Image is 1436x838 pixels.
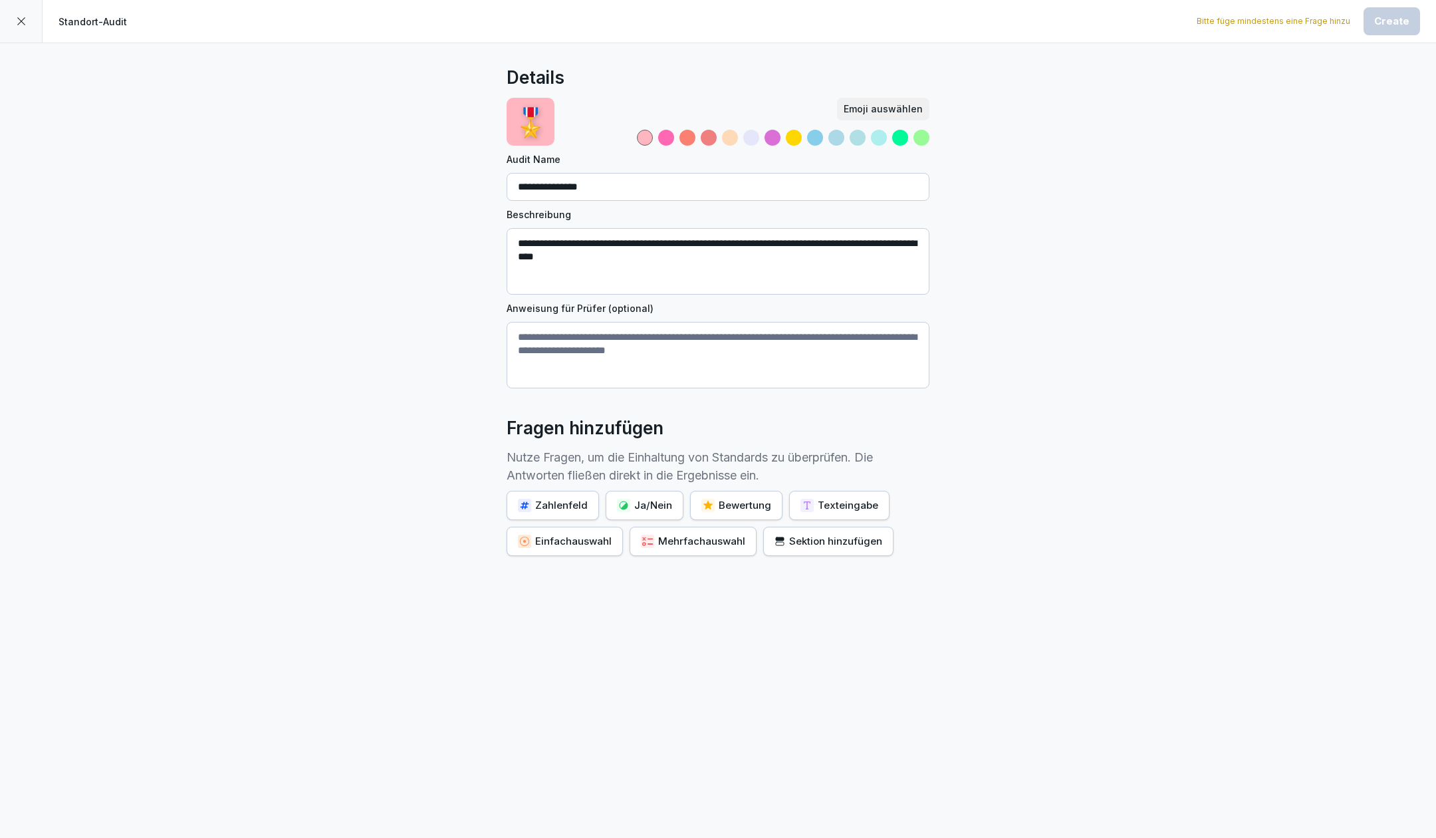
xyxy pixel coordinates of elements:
div: Create [1374,14,1409,29]
div: Zahlenfeld [518,498,588,513]
p: 🎖️ [513,101,548,143]
button: Bewertung [690,491,782,520]
button: Zahlenfeld [507,491,599,520]
p: Bitte füge mindestens eine Frage hinzu [1197,15,1350,27]
button: Mehrfachauswahl [630,527,757,556]
div: Sektion hinzufügen [775,534,882,549]
button: Einfachauswahl [507,527,623,556]
p: Nutze Fragen, um die Einhaltung von Standards zu überprüfen. Die Antworten fließen direkt in die ... [507,448,929,484]
div: Texteingabe [800,498,878,513]
div: Einfachauswahl [518,534,612,549]
div: Emoji auswählen [844,102,923,116]
div: Bewertung [701,498,771,513]
h2: Fragen hinzufügen [507,415,663,442]
button: Texteingabe [789,491,890,520]
p: Standort-Audit [59,15,127,29]
button: Sektion hinzufügen [763,527,894,556]
div: Ja/Nein [617,498,672,513]
label: Beschreibung [507,208,929,221]
label: Audit Name [507,152,929,166]
button: Ja/Nein [606,491,683,520]
button: Create [1364,7,1420,35]
h2: Details [507,65,564,91]
div: Mehrfachauswahl [641,534,745,549]
button: Emoji auswählen [837,98,929,120]
label: Anweisung für Prüfer (optional) [507,301,929,315]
